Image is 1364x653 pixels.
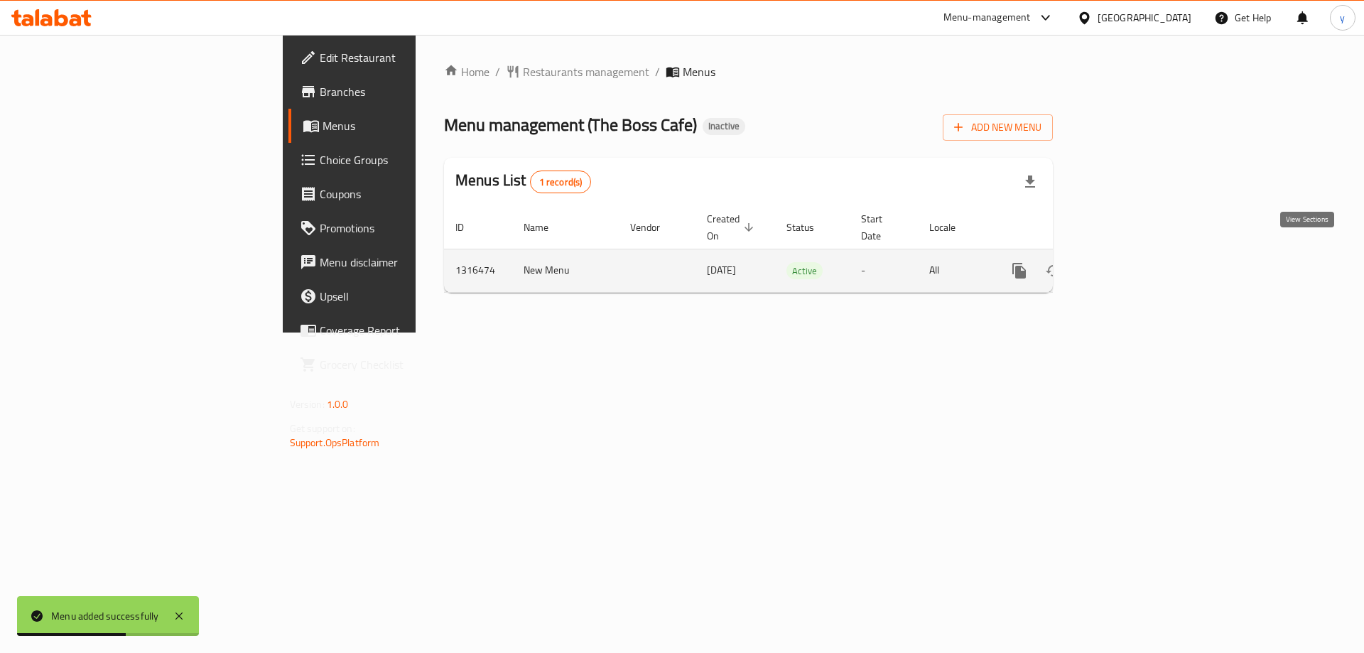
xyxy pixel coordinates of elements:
a: Grocery Checklist [288,347,511,382]
span: Vendor [630,219,678,236]
a: Upsell [288,279,511,313]
h2: Menus List [455,170,591,193]
span: Upsell [320,288,499,305]
span: Coverage Report [320,322,499,339]
span: Promotions [320,220,499,237]
span: Name [524,219,567,236]
button: Add New Menu [943,114,1053,141]
span: 1.0.0 [327,395,349,414]
span: Add New Menu [954,119,1041,136]
span: Menu disclaimer [320,254,499,271]
span: Menus [323,117,499,134]
span: Locale [929,219,974,236]
td: New Menu [512,249,619,292]
span: Active [786,263,823,279]
span: Restaurants management [523,63,649,80]
span: Created On [707,210,758,244]
div: Inactive [703,118,745,135]
li: / [655,63,660,80]
div: Export file [1013,165,1047,199]
span: Coupons [320,185,499,203]
div: Menu-management [943,9,1031,26]
span: y [1340,10,1345,26]
th: Actions [991,206,1150,249]
span: Edit Restaurant [320,49,499,66]
a: Promotions [288,211,511,245]
span: Branches [320,83,499,100]
a: Edit Restaurant [288,41,511,75]
span: 1 record(s) [531,176,591,189]
div: [GEOGRAPHIC_DATA] [1098,10,1191,26]
span: Grocery Checklist [320,356,499,373]
a: Restaurants management [506,63,649,80]
a: Choice Groups [288,143,511,177]
a: Menu disclaimer [288,245,511,279]
span: Status [786,219,833,236]
a: Coverage Report [288,313,511,347]
a: Branches [288,75,511,109]
a: Menus [288,109,511,143]
span: Version: [290,395,325,414]
span: Menus [683,63,715,80]
a: Coupons [288,177,511,211]
div: Total records count [530,171,592,193]
span: Choice Groups [320,151,499,168]
span: Inactive [703,120,745,132]
span: Get support on: [290,419,355,438]
span: ID [455,219,482,236]
td: All [918,249,991,292]
div: Active [786,262,823,279]
table: enhanced table [444,206,1150,293]
td: - [850,249,918,292]
div: Menu added successfully [51,608,159,624]
nav: breadcrumb [444,63,1053,80]
a: Support.OpsPlatform [290,433,380,452]
button: more [1002,254,1036,288]
span: Start Date [861,210,901,244]
span: [DATE] [707,261,736,279]
span: Menu management ( The Boss Cafe ) [444,109,697,141]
